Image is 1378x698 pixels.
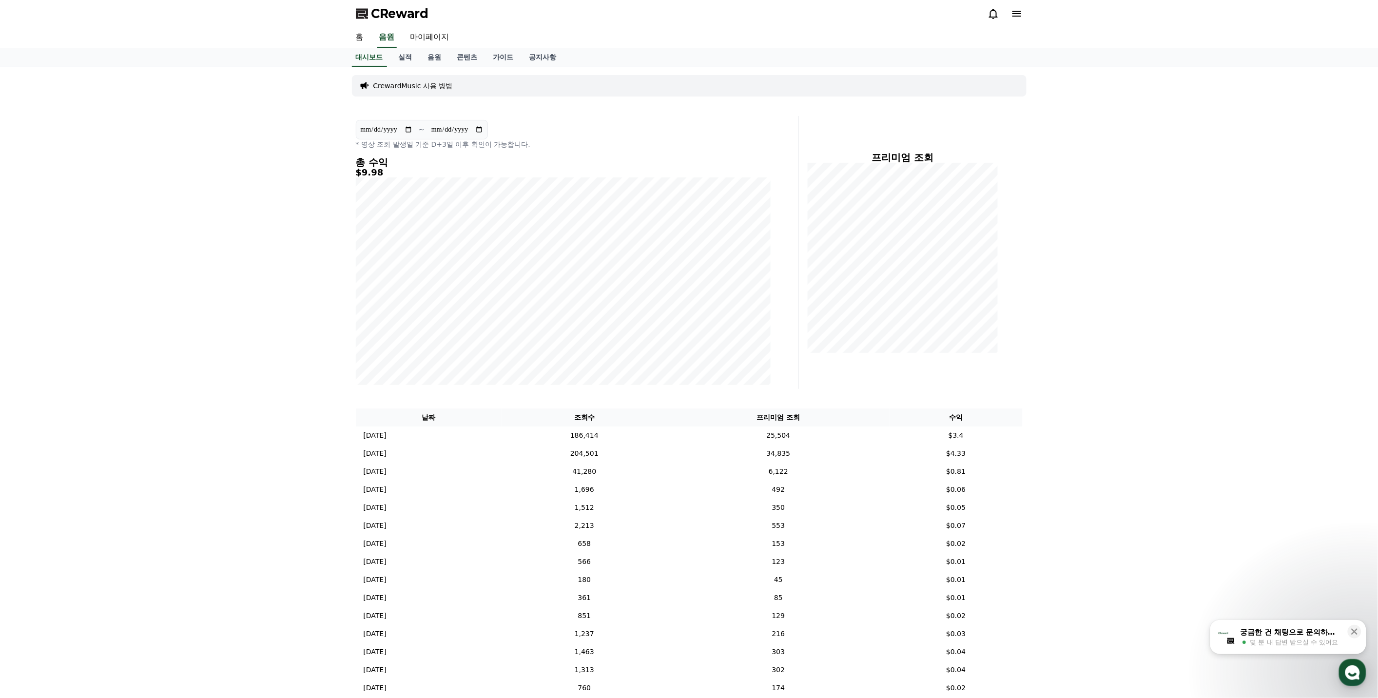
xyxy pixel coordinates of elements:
td: $0.02 [890,535,1022,553]
td: 204,501 [502,445,667,463]
td: 760 [502,679,667,697]
td: 41,280 [502,463,667,481]
td: 658 [502,535,667,553]
td: 123 [667,553,890,571]
a: CrewardMusic 사용 방법 [373,81,453,91]
td: 2,213 [502,517,667,535]
a: 음원 [420,48,449,67]
td: $0.02 [890,679,1022,697]
td: $0.03 [890,625,1022,643]
td: 216 [667,625,890,643]
p: * 영상 조회 발생일 기준 D+3일 이후 확인이 가능합니다. [356,139,771,149]
a: 대시보드 [352,48,387,67]
td: $3.4 [890,427,1022,445]
td: 553 [667,517,890,535]
td: 361 [502,589,667,607]
a: 홈 [348,27,371,48]
td: 1,696 [502,481,667,499]
td: $0.06 [890,481,1022,499]
p: [DATE] [364,683,387,693]
td: 492 [667,481,890,499]
a: 콘텐츠 [449,48,485,67]
td: $0.02 [890,607,1022,625]
p: [DATE] [364,575,387,585]
th: 날짜 [356,408,502,427]
a: 홈 [3,309,64,333]
th: 프리미엄 조회 [667,408,890,427]
td: 174 [667,679,890,697]
td: 153 [667,535,890,553]
h5: $9.98 [356,168,771,177]
a: 설정 [126,309,187,333]
p: ~ [419,124,425,136]
td: 6,122 [667,463,890,481]
a: 음원 [377,27,397,48]
td: 1,512 [502,499,667,517]
a: 가이드 [485,48,522,67]
p: [DATE] [364,593,387,603]
td: $0.01 [890,571,1022,589]
td: 303 [667,643,890,661]
p: [DATE] [364,466,387,477]
td: 45 [667,571,890,589]
a: 실적 [391,48,420,67]
td: $0.01 [890,589,1022,607]
td: 129 [667,607,890,625]
p: [DATE] [364,503,387,513]
td: 1,313 [502,661,667,679]
td: 34,835 [667,445,890,463]
th: 수익 [890,408,1022,427]
td: 1,463 [502,643,667,661]
span: 설정 [151,324,162,331]
a: CReward [356,6,429,21]
td: $0.04 [890,661,1022,679]
p: [DATE] [364,647,387,657]
td: 1,237 [502,625,667,643]
td: $0.81 [890,463,1022,481]
p: [DATE] [364,611,387,621]
p: [DATE] [364,485,387,495]
p: [DATE] [364,557,387,567]
td: $0.04 [890,643,1022,661]
span: 홈 [31,324,37,331]
td: 302 [667,661,890,679]
span: 대화 [89,324,101,332]
p: [DATE] [364,448,387,459]
td: $0.07 [890,517,1022,535]
td: 85 [667,589,890,607]
td: $0.01 [890,553,1022,571]
a: 공지사항 [522,48,564,67]
h4: 프리미엄 조회 [807,152,999,163]
td: 186,414 [502,427,667,445]
td: 180 [502,571,667,589]
span: CReward [371,6,429,21]
h4: 총 수익 [356,157,771,168]
td: 851 [502,607,667,625]
a: 대화 [64,309,126,333]
a: 마이페이지 [403,27,457,48]
th: 조회수 [502,408,667,427]
p: [DATE] [364,629,387,639]
td: 350 [667,499,890,517]
td: 566 [502,553,667,571]
td: 25,504 [667,427,890,445]
td: $4.33 [890,445,1022,463]
p: [DATE] [364,665,387,675]
p: [DATE] [364,430,387,441]
p: [DATE] [364,539,387,549]
td: $0.05 [890,499,1022,517]
p: [DATE] [364,521,387,531]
